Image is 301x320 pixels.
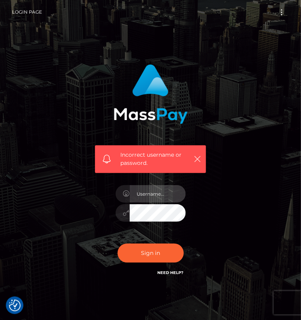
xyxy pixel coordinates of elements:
[9,300,21,311] button: Consent Preferences
[114,64,188,124] img: MassPay Login
[12,4,42,20] a: Login Page
[120,151,190,167] span: Incorrect username or password.
[118,244,184,263] button: Sign in
[9,300,21,311] img: Revisit consent button
[158,270,184,275] a: Need Help?
[275,7,289,18] button: Toggle navigation
[130,185,186,203] input: Username...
